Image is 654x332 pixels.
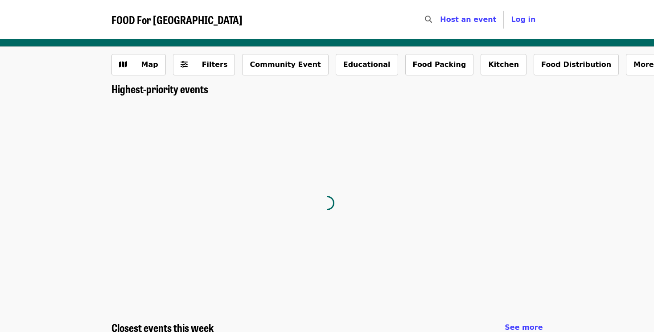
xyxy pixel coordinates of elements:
[111,12,243,27] span: FOOD For [GEOGRAPHIC_DATA]
[437,9,444,30] input: Search
[504,11,543,29] button: Log in
[141,60,158,69] span: Map
[104,83,550,95] div: Highest-priority events
[425,15,432,24] i: search icon
[511,15,535,24] span: Log in
[119,60,127,69] i: map icon
[405,54,474,75] button: Food Packing
[336,54,398,75] button: Educational
[173,54,235,75] button: Filters (0 selected)
[242,54,328,75] button: Community Event
[202,60,228,69] span: Filters
[505,323,543,332] span: See more
[181,60,188,69] i: sliders-h icon
[111,54,166,75] button: Show map view
[111,83,208,95] a: Highest-priority events
[481,54,526,75] button: Kitchen
[111,81,208,96] span: Highest-priority events
[534,54,619,75] button: Food Distribution
[111,13,243,26] a: FOOD For [GEOGRAPHIC_DATA]
[440,15,496,24] a: Host an event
